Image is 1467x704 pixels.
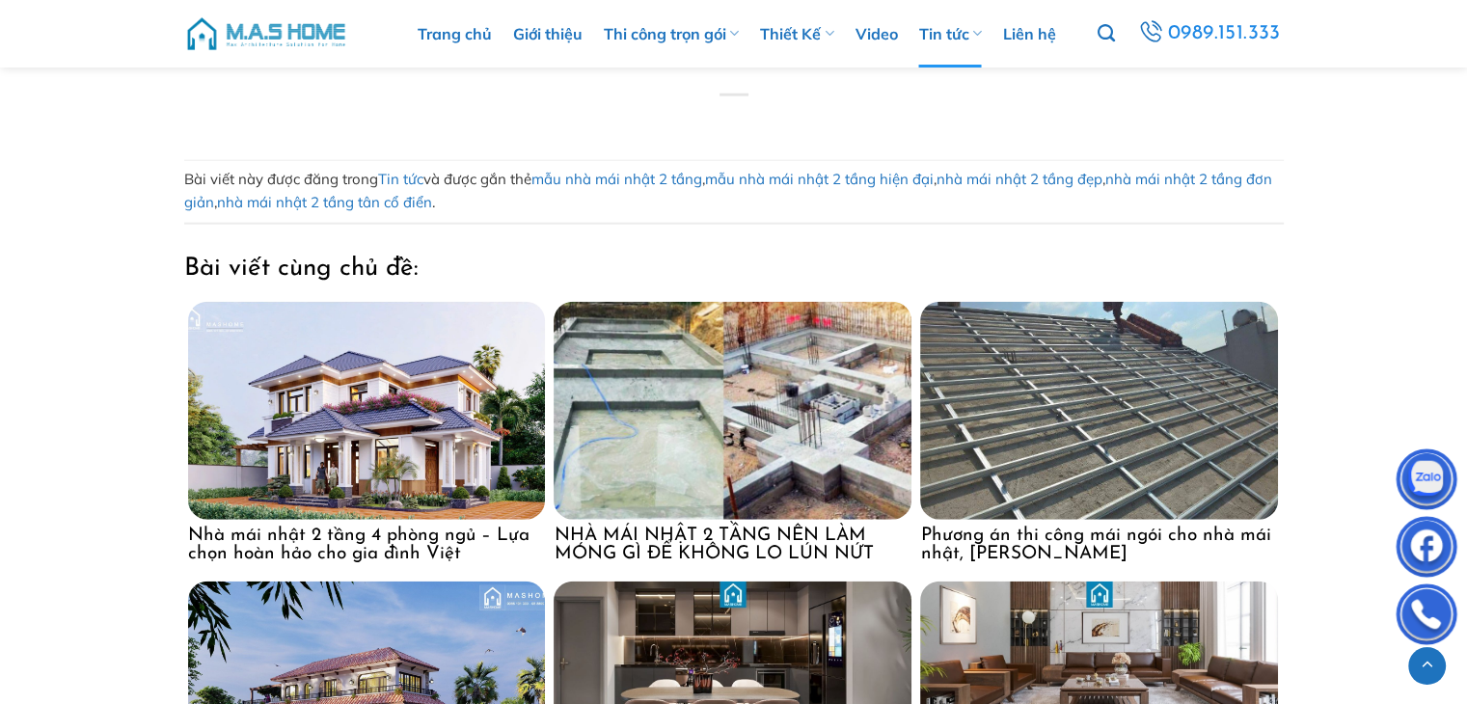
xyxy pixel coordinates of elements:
a: NHÀ MÁI NHẬT 2 TẦNG NÊN LÀM MÓNG GÌ ĐỂ KHÔNG LO LÚN NỨT [554,520,911,563]
a: mẫu nhà mái nhật 2 tầng hiện đại [705,170,934,188]
a: Tin tức [378,170,423,188]
img: M.A.S HOME – Tổng Thầu Thiết Kế Và Xây Nhà Trọn Gói [184,5,348,63]
a: Lên đầu trang [1408,647,1446,685]
img: Phương án thi công mái ngói cho nhà mái nhật, mái thái 31 [920,302,1278,520]
img: Nhà mái nhật 2 tầng 4 phòng ngủ - Lựa chọn hoàn hảo cho gia đình Việt 29 [188,302,546,520]
a: Tìm kiếm [1097,14,1114,54]
img: Facebook [1398,521,1455,579]
img: Zalo [1398,453,1455,511]
img: NHÀ MÁI NHẬT 2 TẦNG NÊN LÀM MÓNG GÌ ĐỂ KHÔNG LO LÚN NỨT 30 [554,302,911,520]
a: nhà mái nhật 2 tầng đẹp [937,170,1102,188]
footer: Bài viết này được đăng trong và được gắn thẻ , , , , . [184,160,1284,226]
h3: Bài viết cùng chủ đề: [184,249,1284,289]
a: Nhà mái nhật 2 tầng 4 phòng ngủ – Lựa chọn hoàn hảo cho gia đình Việt [188,520,546,563]
a: mẫu nhà mái nhật 2 tầng [531,170,702,188]
a: nhà mái nhật 2 tầng tân cổ điển [217,193,432,211]
img: Phone [1398,588,1455,646]
a: Phương án thi công mái ngói cho nhà mái nhật, [PERSON_NAME] [920,520,1278,563]
a: 0989.151.333 [1135,16,1283,51]
span: 0989.151.333 [1168,17,1281,50]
